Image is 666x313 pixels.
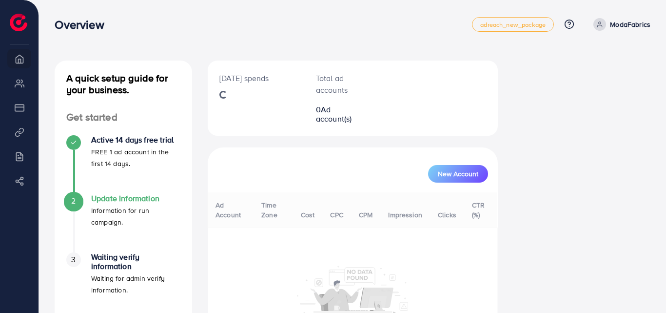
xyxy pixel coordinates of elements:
span: 3 [71,254,76,265]
h4: Waiting verify information [91,252,180,271]
a: ModaFabrics [589,18,650,31]
li: Waiting verify information [55,252,192,311]
p: [DATE] spends [219,72,293,84]
p: ModaFabrics [610,19,650,30]
img: logo [10,14,27,31]
a: adreach_new_package [472,17,554,32]
button: New Account [428,165,488,183]
h2: 0 [316,105,365,124]
p: Total ad accounts [316,72,365,96]
h4: Update Information [91,194,180,203]
li: Active 14 days free trial [55,135,192,194]
h4: Get started [55,111,192,124]
span: New Account [438,170,478,177]
span: 2 [71,195,76,207]
h4: Active 14 days free trial [91,135,180,145]
h4: A quick setup guide for your business. [55,72,192,96]
h3: Overview [55,18,112,32]
span: adreach_new_package [480,21,546,28]
span: Ad account(s) [316,104,352,124]
li: Update Information [55,194,192,252]
p: Information for run campaign. [91,205,180,228]
p: FREE 1 ad account in the first 14 days. [91,146,180,169]
p: Waiting for admin verify information. [91,272,180,296]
